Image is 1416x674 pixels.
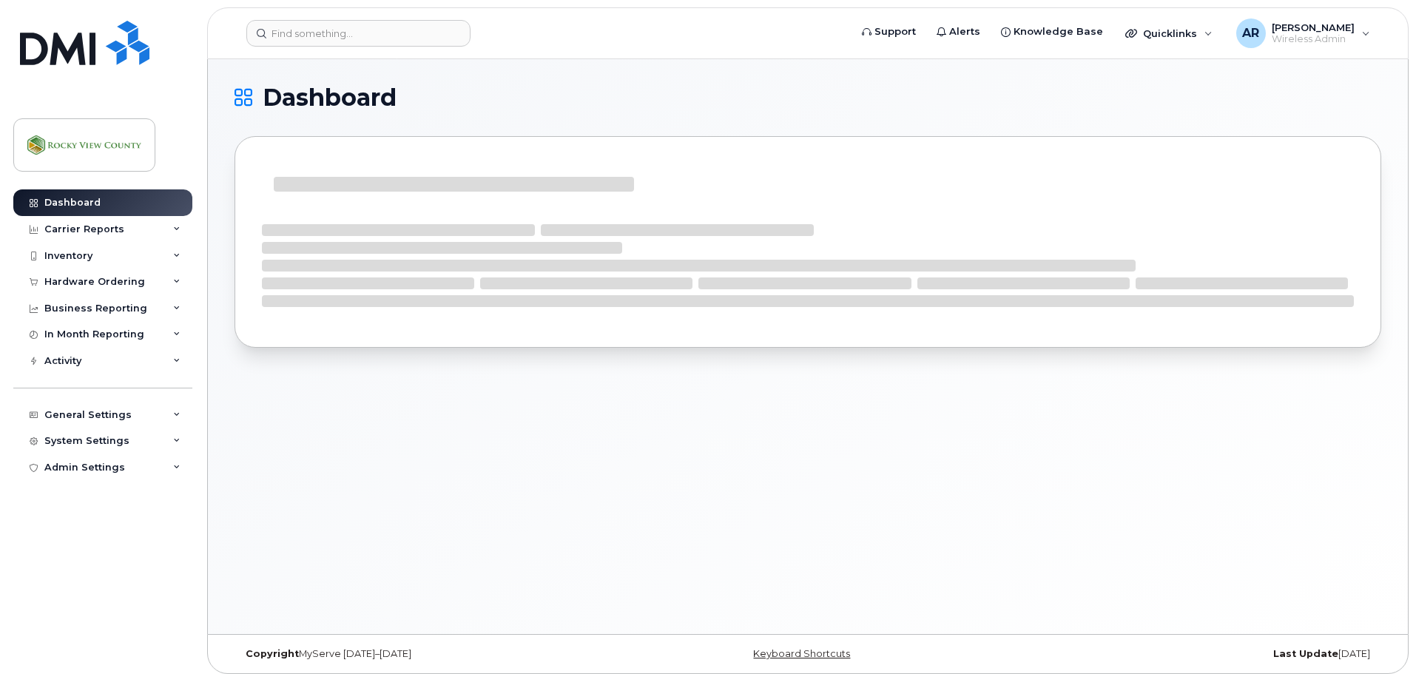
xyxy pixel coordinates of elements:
span: Dashboard [263,87,397,109]
div: MyServe [DATE]–[DATE] [235,648,617,660]
a: Keyboard Shortcuts [753,648,850,659]
div: [DATE] [999,648,1381,660]
strong: Last Update [1273,648,1338,659]
strong: Copyright [246,648,299,659]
